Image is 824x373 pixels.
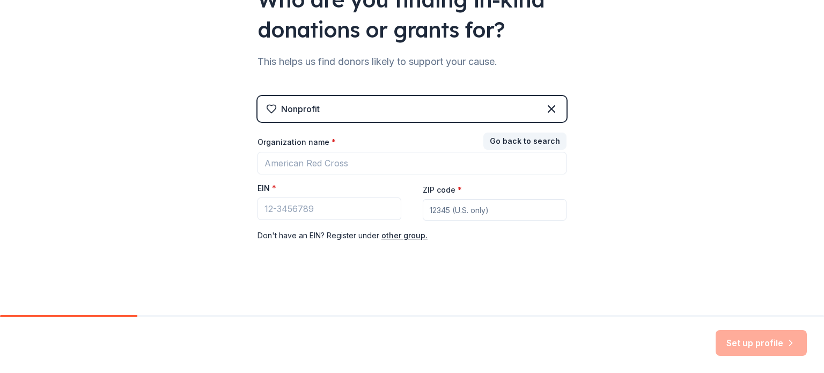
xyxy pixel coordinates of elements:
label: ZIP code [423,185,462,195]
label: EIN [257,183,276,194]
div: This helps us find donors likely to support your cause. [257,53,566,70]
div: Don ' t have an EIN? Register under [257,229,566,242]
input: American Red Cross [257,152,566,174]
button: Go back to search [483,133,566,150]
input: 12345 (U.S. only) [423,199,566,221]
label: Organization name [257,137,336,148]
button: other group. [381,229,428,242]
input: 12-3456789 [257,198,401,220]
div: Nonprofit [281,103,320,115]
